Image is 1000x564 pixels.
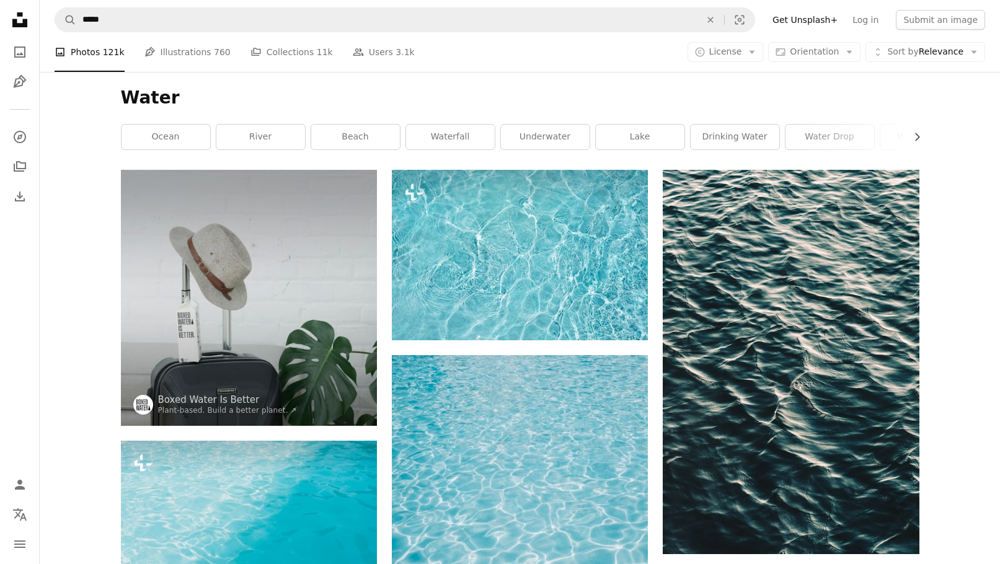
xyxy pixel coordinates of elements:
button: Sort byRelevance [865,42,985,62]
span: Orientation [790,46,839,56]
a: Get Unsplash+ [765,10,845,30]
span: License [709,46,742,56]
a: Explore [7,125,32,149]
a: A hat and Boxed Water carton sit on a suitcase [121,292,377,303]
a: Collections [7,154,32,179]
button: Orientation [768,42,861,62]
a: beach [311,125,400,149]
img: Go to Boxed Water Is Better's profile [133,395,153,415]
button: Menu [7,532,32,557]
a: a blue pool with clear blue water [392,249,648,260]
a: a blue pool with clear water and a boat in the background [121,520,377,531]
a: waterfall [406,125,495,149]
a: Download History [7,184,32,209]
button: Submit an image [896,10,985,30]
a: Photos [7,40,32,64]
a: ocean [122,125,210,149]
a: Users 3.1k [353,32,415,72]
span: 3.1k [396,45,414,59]
span: 11k [317,45,333,59]
a: river [216,125,305,149]
img: a blue pool with clear blue water [392,170,648,340]
button: Search Unsplash [55,8,76,32]
h1: Water [121,87,919,109]
button: Clear [697,8,724,32]
a: Log in [845,10,886,30]
a: drinking water [691,125,779,149]
a: underwater [501,125,590,149]
a: Collections 11k [250,32,333,72]
button: scroll list to the right [906,125,919,149]
a: Illustrations [7,69,32,94]
button: License [688,42,764,62]
a: body of water [663,356,919,367]
a: rippling crystal blue water [392,519,648,530]
img: body of water [663,170,919,554]
img: A hat and Boxed Water carton sit on a suitcase [121,170,377,426]
button: Visual search [725,8,754,32]
a: Plant-based. Build a better planet. ↗ [158,406,297,415]
a: water drop [785,125,874,149]
a: Log in / Sign up [7,472,32,497]
a: Boxed Water Is Better [158,394,297,406]
a: lake [596,125,684,149]
a: water bottle [880,125,969,149]
span: 760 [214,45,231,59]
form: Find visuals sitewide [55,7,755,32]
span: Relevance [887,46,963,58]
a: Illustrations 760 [144,32,231,72]
button: Language [7,502,32,527]
span: Sort by [887,46,918,56]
